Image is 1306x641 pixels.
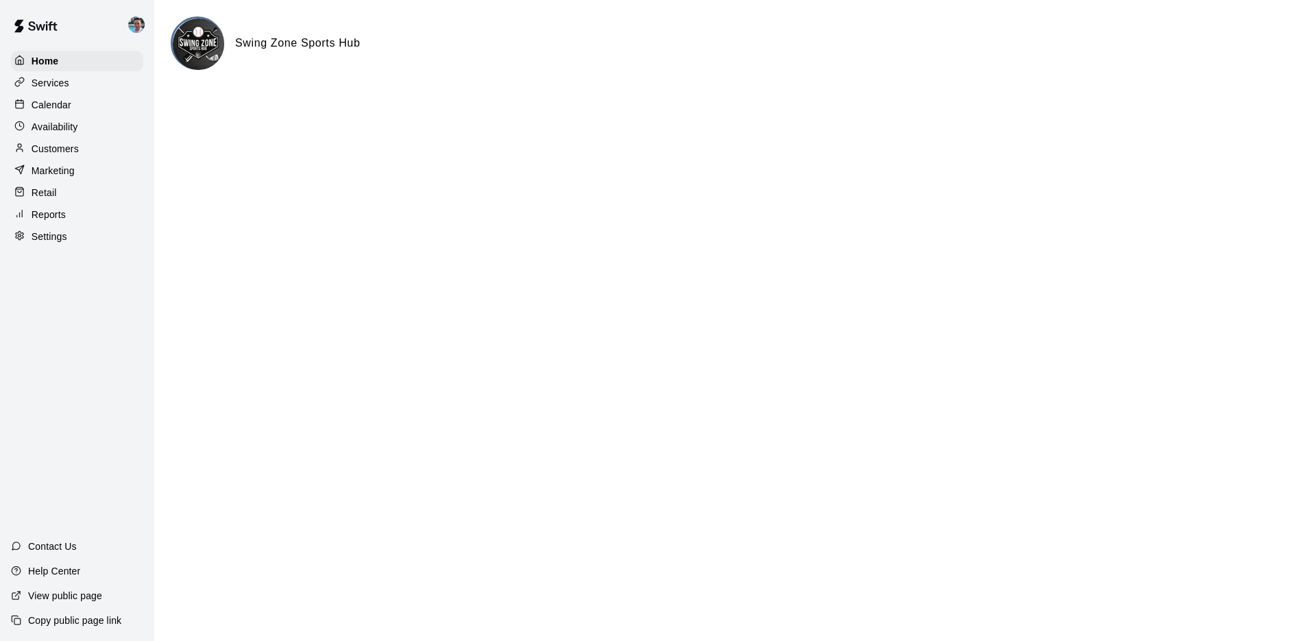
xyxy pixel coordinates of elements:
a: Customers [11,138,143,159]
p: Calendar [32,98,71,112]
a: Settings [11,226,143,247]
a: Availability [11,117,143,137]
p: Marketing [32,164,75,178]
p: Services [32,76,69,90]
p: Settings [32,230,67,243]
img: Swing Zone Sports Hub logo [173,19,224,70]
a: Reports [11,204,143,225]
p: Availability [32,120,78,134]
p: View public page [28,589,102,603]
a: Services [11,73,143,93]
a: Retail [11,182,143,203]
p: Contact Us [28,540,77,553]
p: Copy public page link [28,614,121,627]
p: Home [32,54,59,68]
p: Help Center [28,564,80,578]
a: Calendar [11,95,143,115]
p: Customers [32,142,79,156]
p: Retail [32,186,57,199]
a: Marketing [11,160,143,181]
h6: Swing Zone Sports Hub [235,34,360,52]
div: Ryan Goehring [125,11,154,38]
a: Home [11,51,143,71]
p: Reports [32,208,66,221]
img: Ryan Goehring [128,16,145,33]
